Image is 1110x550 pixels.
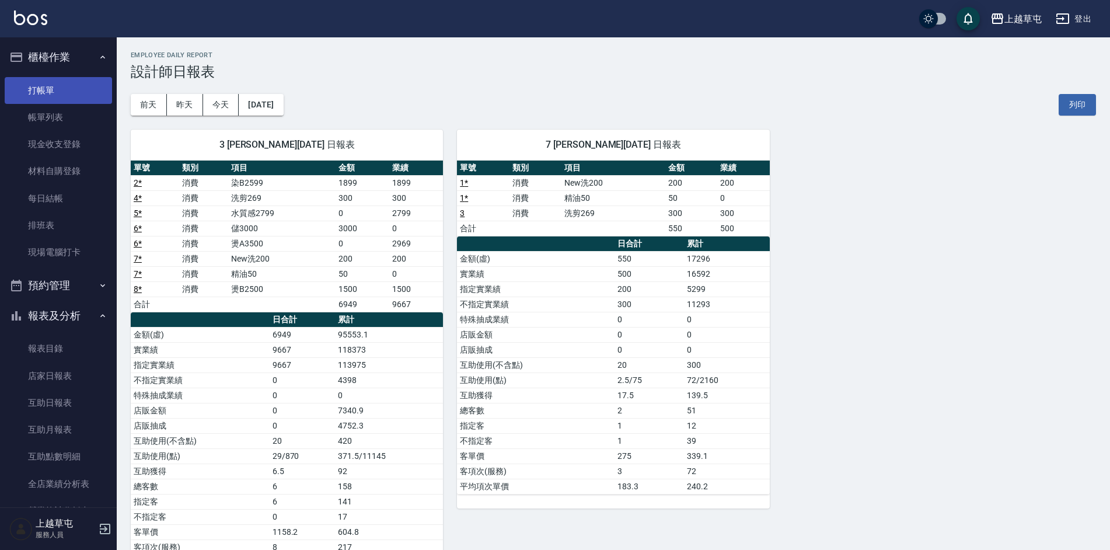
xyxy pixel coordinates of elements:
[615,281,684,297] td: 200
[270,342,336,357] td: 9667
[457,479,615,494] td: 平均項次單價
[335,373,443,388] td: 4398
[270,388,336,403] td: 0
[179,221,228,236] td: 消費
[131,51,1096,59] h2: Employee Daily Report
[270,418,336,433] td: 0
[336,175,389,190] td: 1899
[457,388,615,403] td: 互助獲得
[615,433,684,448] td: 1
[270,373,336,388] td: 0
[36,518,95,530] h5: 上越草屯
[457,418,615,433] td: 指定客
[457,251,615,266] td: 金額(虛)
[665,221,717,236] td: 550
[179,281,228,297] td: 消費
[561,175,665,190] td: New洗200
[389,266,443,281] td: 0
[684,266,769,281] td: 16592
[684,281,769,297] td: 5299
[615,403,684,418] td: 2
[335,342,443,357] td: 118373
[457,357,615,373] td: 互助使用(不含點)
[684,448,769,464] td: 339.1
[509,161,561,176] th: 類別
[335,509,443,524] td: 17
[615,448,684,464] td: 275
[179,161,228,176] th: 類別
[270,327,336,342] td: 6949
[228,175,336,190] td: 染B2599
[665,206,717,221] td: 300
[684,342,769,357] td: 0
[615,342,684,357] td: 0
[561,206,665,221] td: 洗剪269
[335,494,443,509] td: 141
[457,161,509,176] th: 單號
[336,161,389,176] th: 金額
[131,64,1096,80] h3: 設計師日報表
[5,443,112,470] a: 互助點數明細
[615,266,684,281] td: 500
[389,251,443,266] td: 200
[561,190,665,206] td: 精油50
[9,517,33,541] img: Person
[336,221,389,236] td: 3000
[684,479,769,494] td: 240.2
[615,479,684,494] td: 183.3
[335,403,443,418] td: 7340.9
[203,94,239,116] button: 今天
[335,388,443,403] td: 0
[335,448,443,464] td: 371.5/11145
[717,161,769,176] th: 業績
[5,301,112,331] button: 報表及分析
[717,206,769,221] td: 300
[615,236,684,252] th: 日合計
[986,7,1046,31] button: 上越草屯
[270,357,336,373] td: 9667
[131,342,270,357] td: 實業績
[684,327,769,342] td: 0
[131,388,270,403] td: 特殊抽成業績
[179,236,228,251] td: 消費
[615,418,684,433] td: 1
[5,185,112,212] a: 每日結帳
[457,373,615,388] td: 互助使用(點)
[615,251,684,266] td: 550
[1059,94,1096,116] button: 列印
[1051,8,1096,30] button: 登出
[615,357,684,373] td: 20
[471,139,755,151] span: 7 [PERSON_NAME][DATE] 日報表
[561,161,665,176] th: 項目
[389,281,443,297] td: 1500
[335,312,443,328] th: 累計
[389,297,443,312] td: 9667
[335,479,443,494] td: 158
[665,161,717,176] th: 金額
[270,509,336,524] td: 0
[131,464,270,479] td: 互助獲得
[131,161,443,312] table: a dense table
[1004,12,1042,26] div: 上越草屯
[228,251,336,266] td: New洗200
[228,266,336,281] td: 精油50
[336,190,389,206] td: 300
[457,312,615,327] td: 特殊抽成業績
[509,190,561,206] td: 消費
[5,104,112,131] a: 帳單列表
[131,357,270,373] td: 指定實業績
[239,94,283,116] button: [DATE]
[131,161,179,176] th: 單號
[336,297,389,312] td: 6949
[336,281,389,297] td: 1500
[131,297,179,312] td: 合計
[717,190,769,206] td: 0
[615,388,684,403] td: 17.5
[389,221,443,236] td: 0
[389,190,443,206] td: 300
[684,388,769,403] td: 139.5
[5,212,112,239] a: 排班表
[389,175,443,190] td: 1899
[457,297,615,312] td: 不指定實業績
[179,206,228,221] td: 消費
